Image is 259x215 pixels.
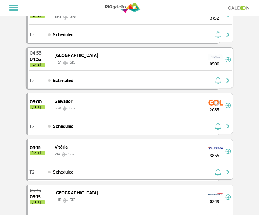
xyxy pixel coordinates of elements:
span: Scheduled [53,31,73,38]
span: GIG [70,198,75,202]
span: GIG [70,60,75,65]
span: 2025-09-27 05:45:00 [30,188,45,193]
span: Salvador [55,98,73,104]
span: LHR [55,198,61,202]
span: T2 [29,78,35,83]
span: 3752 [204,15,225,21]
span: SSA [55,106,61,111]
span: 0500 [204,61,225,67]
span: T2 [29,33,35,37]
span: BPS [55,14,62,19]
span: Vitória [55,144,68,150]
img: sino-painel-voo.svg [215,123,221,130]
img: seta-direita-painel-voo.svg [224,123,232,130]
img: British Airways [208,189,223,199]
span: 2025-09-27 04:53:00 [30,57,45,62]
img: mais-info-painel-voo.svg [225,194,231,200]
span: [DATE] [30,14,45,18]
span: GIG [70,14,76,19]
span: Estimated [53,77,73,84]
span: 2025-09-27 05:00:00 [30,100,45,104]
img: mais-info-painel-voo.svg [225,149,231,154]
img: mais-info-painel-voo.svg [225,57,231,62]
span: VIX [55,152,60,157]
span: [DATE] [30,200,45,204]
span: 0249 [204,198,225,205]
span: Scheduled [53,169,73,176]
span: [GEOGRAPHIC_DATA] [55,190,98,196]
img: sino-painel-voo.svg [215,169,221,176]
img: seta-direita-painel-voo.svg [224,31,232,38]
img: seta-direita-painel-voo.svg [224,169,232,176]
span: GIG [69,106,75,111]
span: 3855 [204,153,225,159]
span: GIG [68,152,74,157]
span: [GEOGRAPHIC_DATA] [55,52,98,58]
img: TAM LINHAS AEREAS [208,144,223,153]
span: [DATE] [30,105,45,109]
img: seta-direita-painel-voo.svg [224,77,232,84]
img: Lufthansa [208,52,223,62]
span: [DATE] [30,151,45,155]
span: Scheduled [53,123,73,130]
span: 2025-09-27 05:15:00 [30,145,45,150]
img: sino-painel-voo.svg [215,31,221,38]
img: sino-painel-voo.svg [215,77,221,84]
img: GOL Transportes Aereos [208,98,223,107]
span: T2 [29,124,35,128]
span: 2085 [204,107,225,113]
span: 2025-09-27 04:55:00 [30,51,45,55]
span: T2 [29,170,35,174]
span: [DATE] [30,63,45,67]
img: mais-info-painel-voo.svg [225,103,231,108]
span: FRA [55,60,61,65]
span: 2025-09-27 05:15:00 [30,194,45,199]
